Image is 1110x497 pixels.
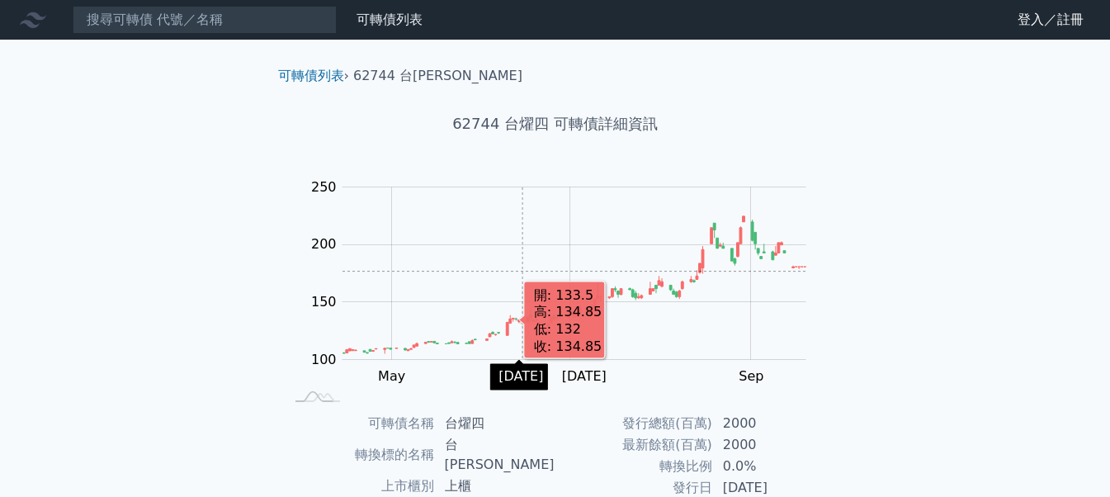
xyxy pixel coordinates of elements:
td: 可轉債名稱 [285,413,435,434]
li: › [278,66,349,86]
g: Chart [303,178,831,418]
tspan: 250 [311,178,337,194]
tspan: 150 [311,294,337,310]
td: 最新餘額(百萬) [555,434,713,456]
tspan: 100 [311,351,337,367]
td: 轉換比例 [555,456,713,477]
tspan: May [378,368,405,384]
td: 2000 [713,434,826,456]
input: 搜尋可轉債 代號／名稱 [73,6,337,34]
td: 台燿四 [435,413,555,434]
td: 發行總額(百萬) [555,413,713,434]
h1: 62744 台燿四 可轉債詳細資訊 [265,112,846,135]
td: 2000 [713,413,826,434]
tspan: [DATE] [562,368,607,384]
td: 上市櫃別 [285,476,435,497]
tspan: 200 [311,236,337,252]
li: 62744 台[PERSON_NAME] [353,66,522,86]
tspan: Sep [739,368,763,384]
td: 0.0% [713,456,826,477]
a: 登入／註冊 [1004,7,1097,33]
td: 上櫃 [435,476,555,497]
a: 可轉債列表 [357,12,423,27]
td: 轉換標的名稱 [285,434,435,476]
a: 可轉債列表 [278,68,344,83]
td: 台[PERSON_NAME] [435,434,555,476]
